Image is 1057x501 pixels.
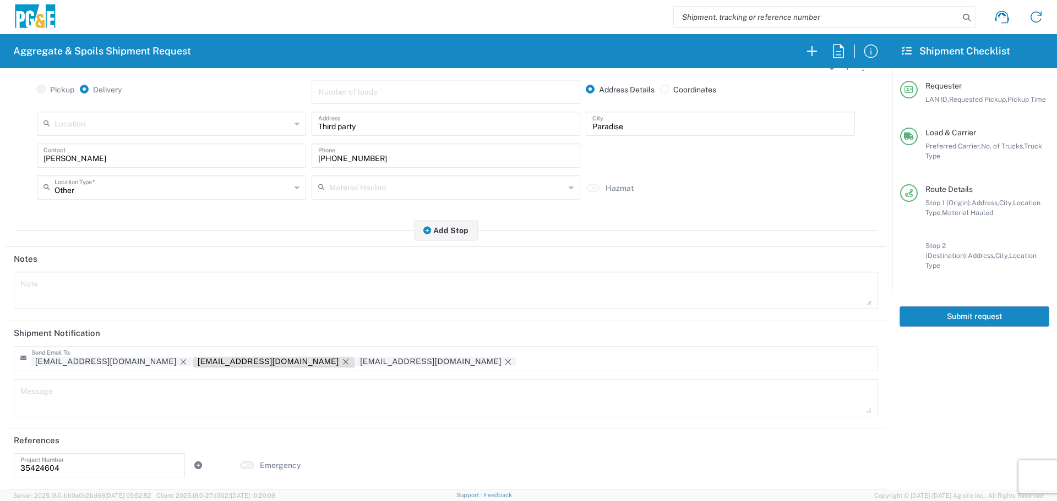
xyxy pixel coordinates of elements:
[13,492,151,499] span: Server: 2025.18.0-bb0e0c2bd68
[339,357,350,366] delete-icon: Remove tag
[35,357,188,366] div: MJRS@pge.com
[360,357,502,366] div: GCSpoilsTruckRequest@pge.com
[35,357,177,366] div: MJRS@pge.com
[198,357,350,366] div: skkj@pge.com
[925,241,968,260] span: Stop 2 (Destination):
[14,254,37,265] h2: Notes
[231,492,275,499] span: [DATE] 10:20:09
[156,492,275,499] span: Client: 2025.18.0-27d3021
[981,142,1024,150] span: No. of Trucks,
[900,306,1049,327] button: Submit request
[674,7,959,27] input: Shipment, tracking or reference number
[972,199,999,207] span: Address,
[874,491,1044,500] span: Copyright © [DATE]-[DATE] Agistix Inc., All Rights Reserved
[502,357,513,366] delete-icon: Remove tag
[942,208,993,217] span: Material Hauled
[198,357,339,366] div: skkj@pge.com
[925,81,962,90] span: Requester
[968,251,995,260] span: Address,
[925,95,949,103] span: LAN ID,
[484,492,512,498] a: Feedback
[260,460,301,470] label: Emergency
[586,85,655,95] label: Address Details
[360,357,513,366] div: GCSpoilsTruckRequest@pge.com
[925,199,972,207] span: Stop 1 (Origin):
[177,357,188,366] delete-icon: Remove tag
[414,220,478,240] button: Add Stop
[902,45,1010,58] h2: Shipment Checklist
[14,328,100,339] h2: Shipment Notification
[995,251,1009,260] span: City,
[660,85,716,95] label: Coordinates
[105,492,151,499] span: [DATE] 09:52:52
[925,142,981,150] span: Preferred Carrier,
[1007,95,1046,103] span: Pickup Time
[14,435,59,446] h2: References
[925,128,976,137] span: Load & Carrier
[13,45,191,58] h2: Aggregate & Spoils Shipment Request
[13,4,57,30] img: pge
[190,458,206,473] a: Add Reference
[925,185,973,194] span: Route Details
[606,183,634,193] label: Hazmat
[949,95,1007,103] span: Requested Pickup,
[999,199,1013,207] span: City,
[456,492,484,498] a: Support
